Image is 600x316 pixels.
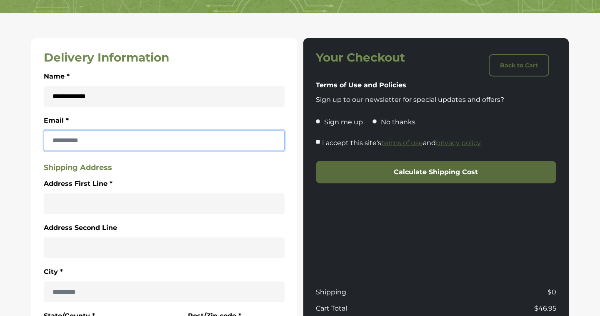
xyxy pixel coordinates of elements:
p: $46.95 [439,304,556,314]
a: privacy policy [436,139,481,147]
a: Back to Cart [489,54,549,77]
p: $0 [439,287,556,297]
p: Shipping [316,287,433,297]
label: Name * [44,71,70,82]
h3: Delivery Information [44,51,285,65]
label: City * [44,267,63,277]
button: Calculate Shipping Cost [316,161,557,183]
label: Address Second Line [44,222,117,233]
label: I accept this site's and [322,138,481,148]
p: Sign me up [324,117,363,127]
p: No thanks [381,117,415,127]
h3: Your Checkout [316,51,433,65]
p: Cart Total [316,304,433,314]
label: Terms of Use and Policies [316,80,406,91]
label: Email * [44,115,69,126]
label: Address First Line * [44,178,112,189]
p: Sign up to our newsletter for special updates and offers? [316,95,557,105]
a: terms of use [381,139,423,147]
h5: Shipping Address [44,163,285,173]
